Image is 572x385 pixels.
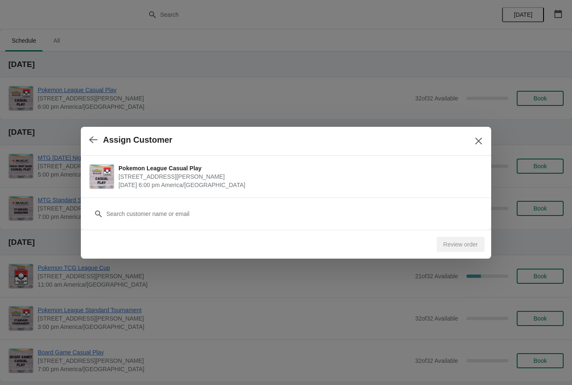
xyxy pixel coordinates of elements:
span: [DATE] 6:00 pm America/[GEOGRAPHIC_DATA] [119,181,479,189]
span: Pokemon League Casual Play [119,164,479,172]
button: Close [471,133,486,149]
input: Search customer name or email [106,206,483,221]
h2: Assign Customer [103,135,173,145]
span: [STREET_ADDRESS][PERSON_NAME] [119,172,479,181]
img: Pokemon League Casual Play | 2040 Louetta Rd Ste I Spring, TX 77388 | October 2 | 6:00 pm America... [90,164,114,189]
